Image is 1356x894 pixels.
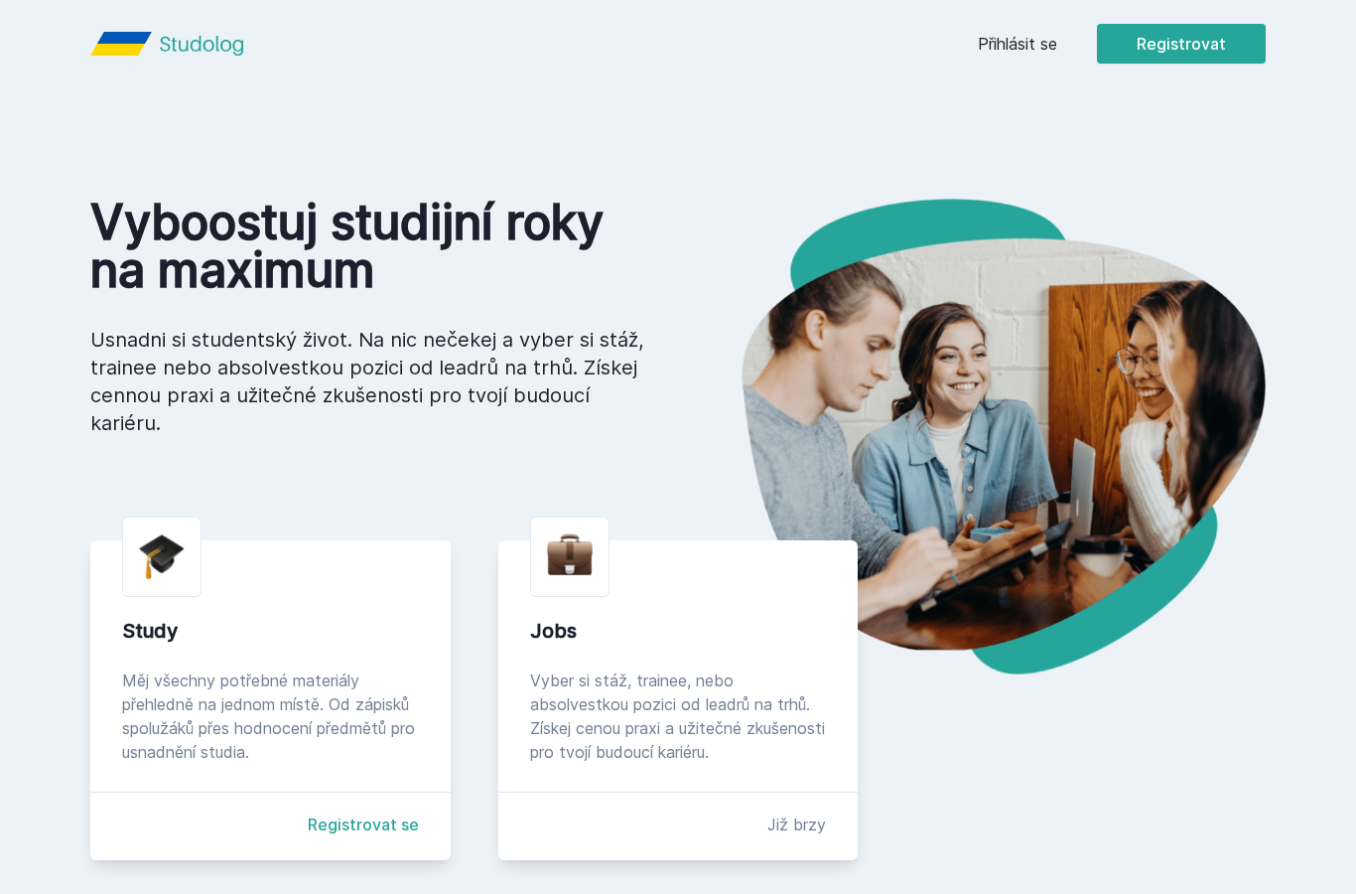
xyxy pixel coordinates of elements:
[90,199,646,294] h1: Vyboostuj studijní roky na maximum
[678,199,1266,674] img: hero.png
[122,617,419,645] div: Study
[978,32,1057,56] a: Přihlásit se
[139,533,185,580] img: graduation-cap.png
[122,669,419,764] div: Měj všechny potřebné materiály přehledně na jednom místě. Od zápisků spolužáků přes hodnocení pře...
[1097,24,1266,64] button: Registrovat
[530,617,827,645] div: Jobs
[530,669,827,764] div: Vyber si stáž, trainee, nebo absolvestkou pozici od leadrů na trhů. Získej cenou praxi a užitečné...
[308,813,419,836] a: Registrovat se
[767,813,826,836] div: Již brzy
[90,326,646,437] p: Usnadni si studentský život. Na nic nečekej a vyber si stáž, trainee nebo absolvestkou pozici od ...
[547,529,593,580] img: briefcase.png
